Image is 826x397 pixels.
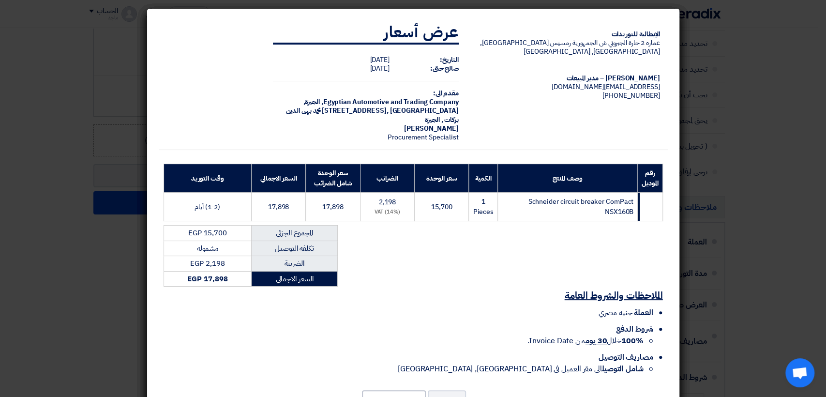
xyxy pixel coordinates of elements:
span: 17,898 [268,202,289,212]
span: EGP 2,198 [190,258,225,269]
th: الكمية [469,164,497,193]
span: Procurement Specialist [388,132,459,142]
span: (1-2) أيام [195,202,220,212]
div: [PERSON_NAME] – مدير المبيعات [474,74,660,83]
span: مصاريف التوصيل [599,351,653,363]
span: مشموله [197,243,218,254]
div: Open chat [785,358,814,387]
span: الجيزة, [GEOGRAPHIC_DATA] ,[STREET_ADDRESS] محمد بهي الدين بركات , الجيزة [285,97,458,124]
strong: التاريخ: [440,55,459,65]
strong: شامل التوصيل [602,363,644,375]
td: المجموع الجزئي [252,226,337,241]
td: السعر الاجمالي [252,271,337,287]
td: الضريبة [252,256,337,272]
span: Egyptian Automotive and Trading Company, [321,97,459,107]
u: الملاحظات والشروط العامة [565,288,663,303]
li: الى مقر العميل في [GEOGRAPHIC_DATA], [GEOGRAPHIC_DATA] [164,363,644,375]
strong: عرض أسعار [384,20,459,44]
th: السعر الاجمالي [251,164,305,193]
th: سعر الوحدة [415,164,469,193]
span: 2,198 [379,197,396,207]
span: 1 Pieces [473,197,493,217]
div: الإيطالية للتوريدات [474,30,660,39]
th: وقت التوريد [164,164,251,193]
th: سعر الوحدة شامل الضرائب [306,164,360,193]
span: شروط الدفع [616,323,653,335]
th: الضرائب [360,164,414,193]
strong: 100% [621,335,644,347]
strong: EGP 17,898 [187,274,227,284]
td: تكلفه التوصيل [252,241,337,256]
span: العملة [634,307,653,319]
u: 30 يوم [586,335,607,347]
span: [DATE] [370,63,389,74]
strong: صالح حتى: [430,63,459,74]
span: Schneider circuit breaker ComPact NSX160B [528,197,633,217]
span: [DATE] [370,55,389,65]
span: [PERSON_NAME] [404,123,459,134]
span: 15,700 [431,202,452,212]
th: رقم الموديل [638,164,662,193]
span: خلال من Invoice Date. [527,335,643,347]
span: عماره 2 حارة الجبروني ش الجمهورية رمسيس [GEOGRAPHIC_DATA], [GEOGRAPHIC_DATA], [GEOGRAPHIC_DATA] [480,38,660,57]
span: جنيه مصري [599,307,632,319]
div: (14%) VAT [364,208,410,216]
span: [PHONE_NUMBER] [602,91,660,101]
span: [EMAIL_ADDRESS][DOMAIN_NAME] [552,82,660,92]
th: وصف المنتج [497,164,637,193]
strong: مقدم الى: [433,88,459,98]
td: EGP 15,700 [164,226,252,241]
span: 17,898 [322,202,343,212]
